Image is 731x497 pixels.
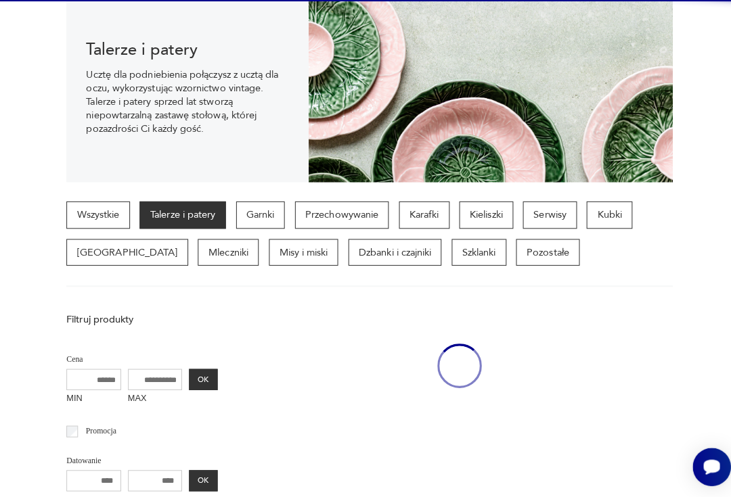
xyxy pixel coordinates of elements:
a: Kieliszki [454,199,508,227]
a: Wszystkie [66,199,129,227]
button: OK [187,465,215,487]
a: Pozostałe [510,237,573,264]
p: Cena [66,350,215,363]
a: Talerze i patery [138,199,223,227]
a: Przechowywanie [292,199,385,227]
p: Datowanie [66,450,215,463]
iframe: Smartsupp widget button [685,443,723,481]
button: OK [187,365,215,387]
p: Promocja [85,420,115,433]
p: Ucztę dla podniebienia połączysz z ucztą dla oczu, wykorzystując wzornictwo vintage. Talerze i pa... [85,68,286,135]
a: Garnki [234,199,282,227]
div: oval-loading [433,304,477,421]
h1: Talerze i patery [85,43,286,58]
a: Mleczniki [196,237,256,264]
p: Filtruj produkty [66,310,215,323]
a: Serwisy [517,199,571,227]
a: [GEOGRAPHIC_DATA] [66,237,186,264]
a: Karafki [395,199,445,227]
a: Dzbanki i czajniki [345,237,437,264]
a: Szklanki [447,237,501,264]
a: Misy i miski [266,237,335,264]
a: Kubki [580,199,625,227]
label: MAX [127,386,181,405]
label: MIN [66,386,120,405]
